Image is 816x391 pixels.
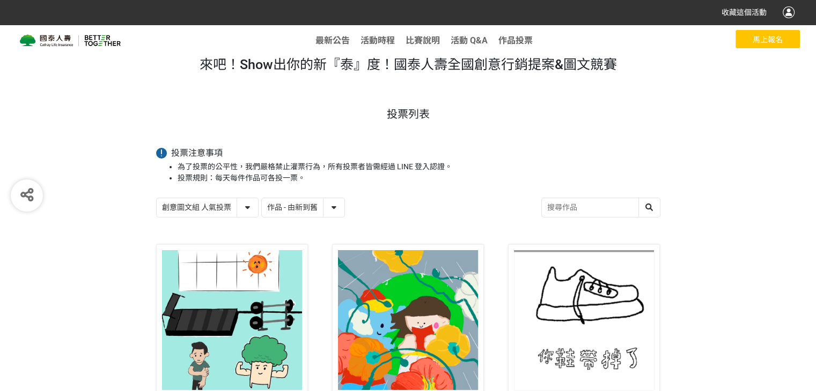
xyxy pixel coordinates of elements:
[498,35,533,46] span: 作品投票
[16,33,124,49] img: 來吧！Show出你的新『泰』度！國泰人壽全國創意行銷提案&圖文競賽
[451,35,488,46] a: 活動 Q&A
[178,161,660,172] li: 為了投票的公平性，我們嚴格禁止灌票行為，所有投票者皆需經過 LINE 登入認證。
[736,30,800,48] button: 馬上報名
[406,35,440,46] a: 比賽說明
[542,198,660,217] input: 搜尋作品
[171,148,223,158] span: 投票注意事項
[722,8,767,17] span: 收藏這個活動
[315,35,350,46] a: 最新公告
[178,172,660,184] li: 投票規則：每天每件作品可各投一票。
[200,57,617,72] span: 來吧！Show出你的新『泰』度！國泰人壽全國創意行銷提案&圖文競賽
[156,108,660,121] h1: 投票列表
[753,35,783,44] span: 馬上報名
[361,35,395,46] a: 活動時程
